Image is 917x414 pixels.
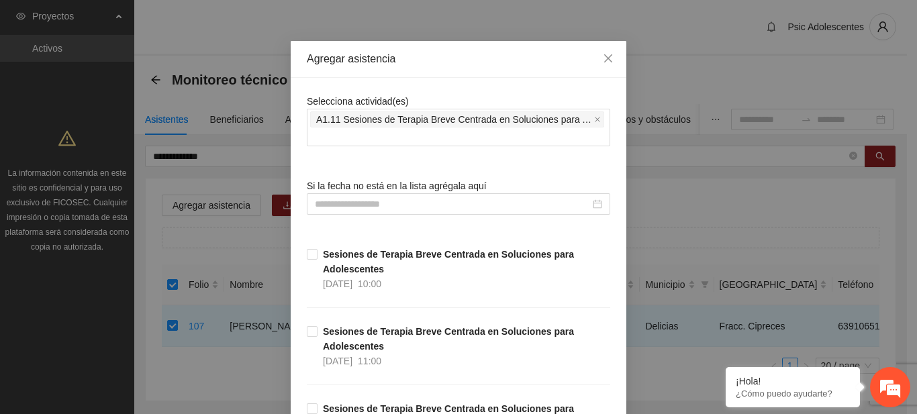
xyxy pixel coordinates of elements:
[323,278,352,289] span: [DATE]
[358,356,381,366] span: 11:00
[323,249,574,274] strong: Sesiones de Terapia Breve Centrada en Soluciones para Adolescentes
[323,356,352,366] span: [DATE]
[316,112,591,127] span: A1.11 Sesiones de Terapia Breve Centrada en Soluciones para Adolescentes
[736,389,850,399] p: ¿Cómo puedo ayudarte?
[307,52,610,66] div: Agregar asistencia
[358,278,381,289] span: 10:00
[310,111,604,127] span: A1.11 Sesiones de Terapia Breve Centrada en Soluciones para Adolescentes
[736,376,850,386] div: ¡Hola!
[307,180,487,191] span: Si la fecha no está en la lista agrégala aquí
[7,273,256,320] textarea: Escriba su mensaje y pulse “Intro”
[590,41,626,77] button: Close
[594,116,601,123] span: close
[603,53,614,64] span: close
[70,68,226,86] div: Chatee con nosotros ahora
[220,7,252,39] div: Minimizar ventana de chat en vivo
[323,326,574,352] strong: Sesiones de Terapia Breve Centrada en Soluciones para Adolescentes
[307,96,409,107] span: Selecciona actividad(es)
[78,132,185,268] span: Estamos en línea.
